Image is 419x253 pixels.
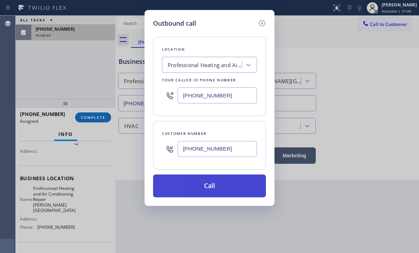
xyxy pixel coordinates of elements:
h5: Outbound call [153,19,196,28]
button: Call [153,174,266,197]
input: (123) 456-7890 [178,141,257,157]
input: (123) 456-7890 [178,87,257,103]
div: Customer number [162,130,257,137]
div: Your caller id phone number [162,76,257,84]
div: Professional Heating and Air Conditioning Repair [PERSON_NAME][GEOGRAPHIC_DATA] [168,61,242,69]
div: Location [162,46,257,53]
